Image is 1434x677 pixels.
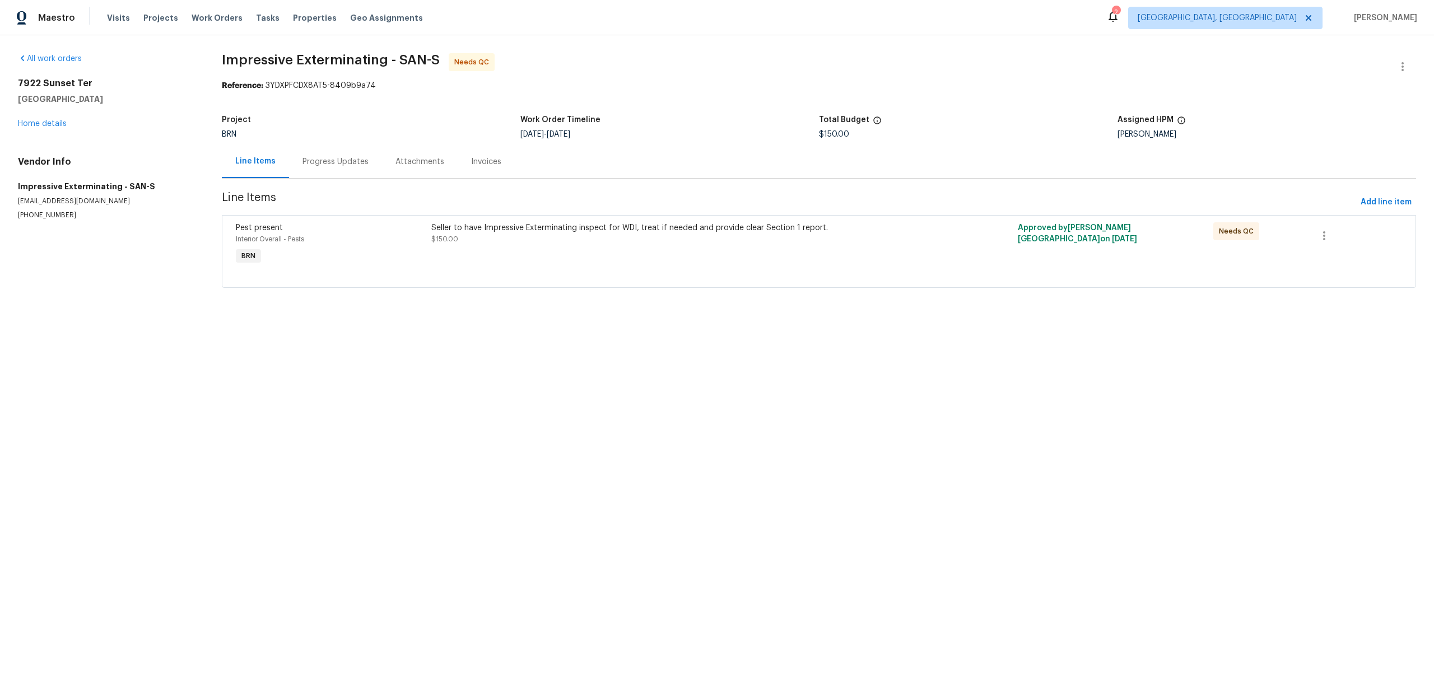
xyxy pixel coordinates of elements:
span: BRN [222,130,236,138]
a: Home details [18,120,67,128]
span: $150.00 [431,236,458,242]
span: Needs QC [454,57,493,68]
div: 2 [1112,7,1120,18]
span: Properties [293,12,337,24]
span: Add line item [1361,195,1412,209]
span: Needs QC [1219,226,1258,237]
span: [DATE] [1112,235,1137,243]
p: [PHONE_NUMBER] [18,211,195,220]
span: BRN [237,250,260,262]
span: The total cost of line items that have been proposed by Opendoor. This sum includes line items th... [873,116,882,130]
span: Tasks [256,14,280,22]
span: Interior Overall - Pests [236,236,304,242]
h5: Project [222,116,251,124]
span: The hpm assigned to this work order. [1177,116,1186,130]
div: Seller to have Impressive Exterminating inspect for WDI, treat if needed and provide clear Sectio... [431,222,914,234]
span: Maestro [38,12,75,24]
span: Impressive Exterminating - SAN-S [222,53,440,67]
div: Attachments [395,156,444,167]
span: [GEOGRAPHIC_DATA], [GEOGRAPHIC_DATA] [1138,12,1297,24]
h2: 7922 Sunset Ter [18,78,195,89]
h5: Impressive Exterminating - SAN-S [18,181,195,192]
b: Reference: [222,82,263,90]
p: [EMAIL_ADDRESS][DOMAIN_NAME] [18,197,195,206]
button: Add line item [1356,192,1416,213]
span: - [520,130,570,138]
span: Geo Assignments [350,12,423,24]
h5: Work Order Timeline [520,116,600,124]
span: [DATE] [520,130,544,138]
span: Visits [107,12,130,24]
div: Line Items [235,156,276,167]
span: $150.00 [819,130,849,138]
h5: [GEOGRAPHIC_DATA] [18,94,195,105]
span: [DATE] [547,130,570,138]
h5: Assigned HPM [1118,116,1174,124]
span: Work Orders [192,12,243,24]
span: Line Items [222,192,1356,213]
div: [PERSON_NAME] [1118,130,1416,138]
span: Approved by [PERSON_NAME][GEOGRAPHIC_DATA] on [1018,224,1137,243]
h4: Vendor Info [18,156,195,167]
div: Invoices [471,156,501,167]
div: Progress Updates [302,156,369,167]
div: 3YDXPFCDX8AT5-8409b9a74 [222,80,1416,91]
a: All work orders [18,55,82,63]
span: Pest present [236,224,283,232]
h5: Total Budget [819,116,869,124]
span: Projects [143,12,178,24]
span: [PERSON_NAME] [1349,12,1417,24]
